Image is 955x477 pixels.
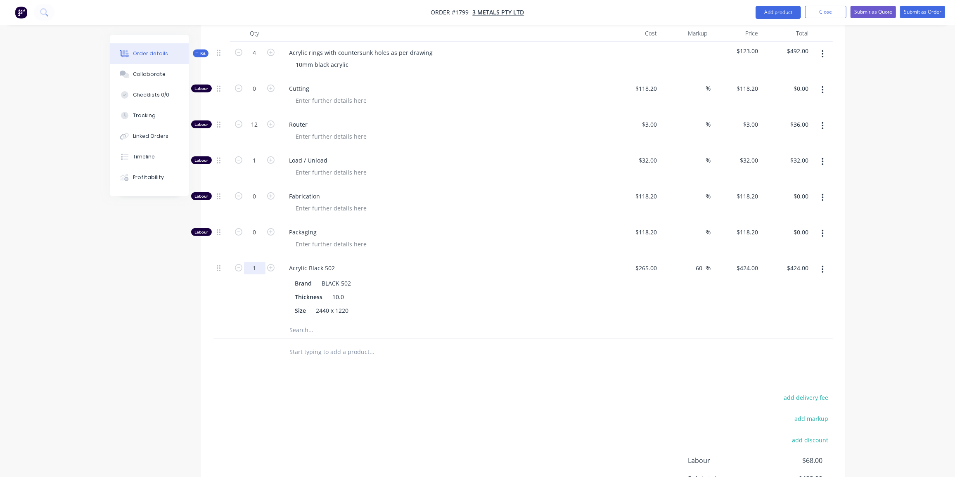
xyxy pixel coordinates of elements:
[191,85,212,92] div: Labour
[110,146,189,167] button: Timeline
[688,456,762,465] span: Labour
[790,413,833,424] button: add markup
[289,344,455,360] input: Start typing to add a product...
[851,6,896,18] button: Submit as Quote
[900,6,945,18] button: Submit as Order
[714,47,758,55] span: $123.00
[110,126,189,146] button: Linked Orders
[133,91,169,99] div: Checklists 0/0
[191,192,212,200] div: Labour
[292,305,310,316] div: Size
[473,9,524,17] a: 3 metals PTY LTD
[110,167,189,188] button: Profitability
[292,277,315,289] div: Brand
[110,43,189,64] button: Order details
[761,25,812,42] div: Total
[191,120,212,128] div: Labour
[706,191,711,201] span: %
[191,228,212,236] div: Labour
[289,192,607,201] span: Fabrication
[610,25,661,42] div: Cost
[706,84,711,93] span: %
[283,47,440,59] div: Acrylic rings with countersunk holes as per drawing
[706,156,711,165] span: %
[133,50,168,57] div: Order details
[780,392,833,403] button: add delivery fee
[313,305,352,316] div: 2440 x 1220
[110,105,189,126] button: Tracking
[706,120,711,129] span: %
[133,153,155,161] div: Timeline
[805,6,846,18] button: Close
[711,25,762,42] div: Price
[289,228,607,236] span: Packaging
[110,85,189,105] button: Checklists 0/0
[289,59,355,71] div: 10mm black acrylic
[706,263,711,273] span: %
[765,47,809,55] span: $492.00
[133,132,168,140] div: Linked Orders
[133,112,156,119] div: Tracking
[431,9,473,17] span: Order #1799 -
[133,71,166,78] div: Collaborate
[133,174,164,181] div: Profitability
[110,64,189,85] button: Collaborate
[15,6,27,19] img: Factory
[761,456,822,465] span: $68.00
[289,322,455,338] input: Search...
[788,434,833,445] button: add discount
[289,156,607,165] span: Load / Unload
[289,120,607,129] span: Router
[283,262,342,274] div: Acrylic Black 502
[756,6,801,19] button: Add product
[195,50,206,57] span: Kit
[230,25,280,42] div: Qty
[191,156,212,164] div: Labour
[706,227,711,237] span: %
[660,25,711,42] div: Markup
[193,50,209,57] button: Kit
[319,277,355,289] div: BLACK 502
[329,291,348,303] div: 10.0
[292,291,326,303] div: Thickness
[289,84,607,93] span: Cutting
